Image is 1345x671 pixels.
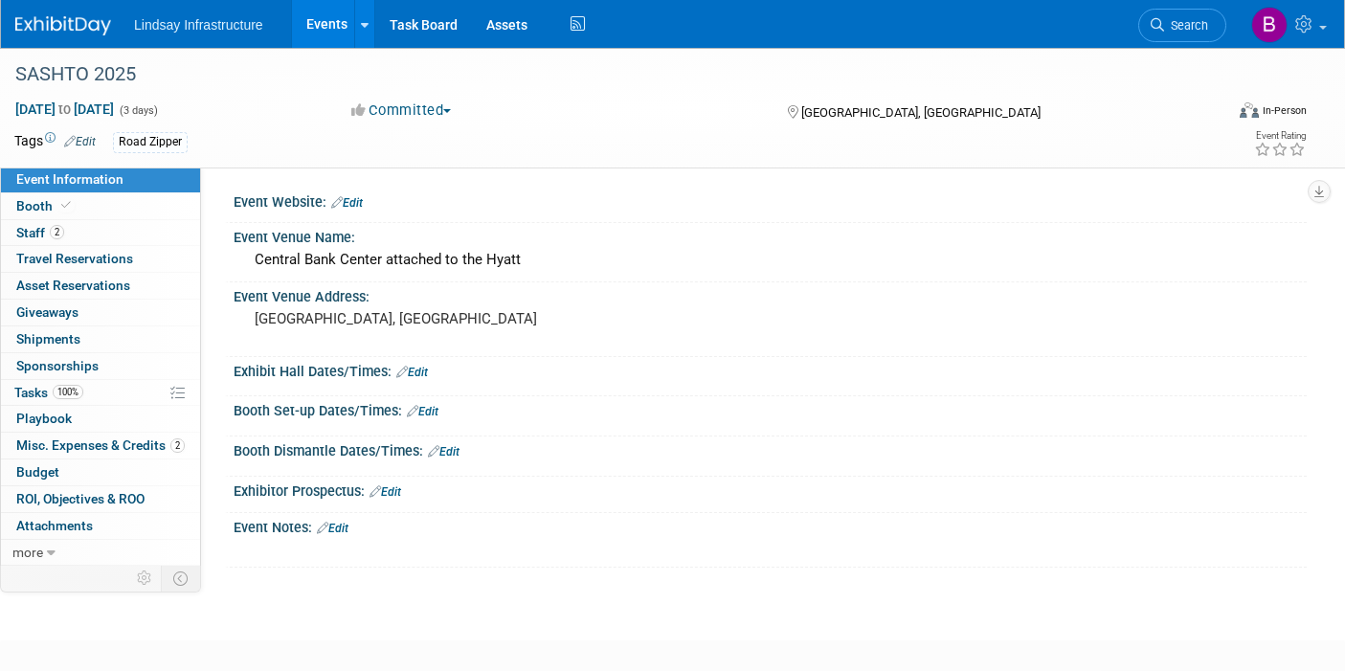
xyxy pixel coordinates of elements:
div: SASHTO 2025 [9,57,1197,92]
button: Committed [345,101,459,121]
span: to [56,101,74,117]
span: Misc. Expenses & Credits [16,437,185,453]
span: Playbook [16,411,72,426]
td: Tags [14,131,96,153]
a: Travel Reservations [1,246,200,272]
div: Booth Dismantle Dates/Times: [234,436,1307,461]
a: more [1,540,200,566]
a: Budget [1,459,200,485]
a: Attachments [1,513,200,539]
div: Exhibit Hall Dates/Times: [234,357,1307,382]
a: Event Information [1,167,200,192]
span: Shipments [16,331,80,347]
i: Booth reservation complete [61,200,71,211]
span: Giveaways [16,304,78,320]
a: Misc. Expenses & Credits2 [1,433,200,459]
span: Event Information [16,171,123,187]
div: Event Notes: [234,513,1307,538]
pre: [GEOGRAPHIC_DATA], [GEOGRAPHIC_DATA] [255,310,660,327]
a: Booth [1,193,200,219]
span: (3 days) [118,104,158,117]
span: ROI, Objectives & ROO [16,491,145,506]
span: 2 [170,438,185,453]
span: Tasks [14,385,83,400]
a: Staff2 [1,220,200,246]
img: Brittany Russell [1251,7,1288,43]
span: 2 [50,225,64,239]
img: Format-Inperson.png [1240,102,1259,118]
span: Sponsorships [16,358,99,373]
span: Budget [16,464,59,480]
span: Asset Reservations [16,278,130,293]
span: Attachments [16,518,93,533]
a: Edit [407,405,438,418]
a: Playbook [1,406,200,432]
a: ROI, Objectives & ROO [1,486,200,512]
td: Personalize Event Tab Strip [128,566,162,591]
span: [DATE] [DATE] [14,101,115,118]
a: Edit [317,522,348,535]
a: Tasks100% [1,380,200,406]
a: Search [1138,9,1226,42]
div: Booth Set-up Dates/Times: [234,396,1307,421]
span: Lindsay Infrastructure [134,17,263,33]
span: 100% [53,385,83,399]
a: Edit [396,366,428,379]
a: Edit [331,196,363,210]
a: Edit [64,135,96,148]
span: [GEOGRAPHIC_DATA], [GEOGRAPHIC_DATA] [801,105,1041,120]
div: Event Venue Name: [234,223,1307,247]
img: ExhibitDay [15,16,111,35]
div: Event Format [1115,100,1307,128]
a: Shipments [1,326,200,352]
span: more [12,545,43,560]
div: Exhibitor Prospectus: [234,477,1307,502]
div: Event Rating [1254,131,1306,141]
a: Asset Reservations [1,273,200,299]
span: Booth [16,198,75,213]
div: Central Bank Center attached to the Hyatt [248,245,1292,275]
span: Staff [16,225,64,240]
a: Edit [370,485,401,499]
td: Toggle Event Tabs [162,566,201,591]
span: Travel Reservations [16,251,133,266]
a: Edit [428,445,460,459]
div: Event Website: [234,188,1307,212]
span: Search [1164,18,1208,33]
div: Event Venue Address: [234,282,1307,306]
div: In-Person [1262,103,1307,118]
a: Sponsorships [1,353,200,379]
div: Road Zipper [113,132,188,152]
a: Giveaways [1,300,200,325]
